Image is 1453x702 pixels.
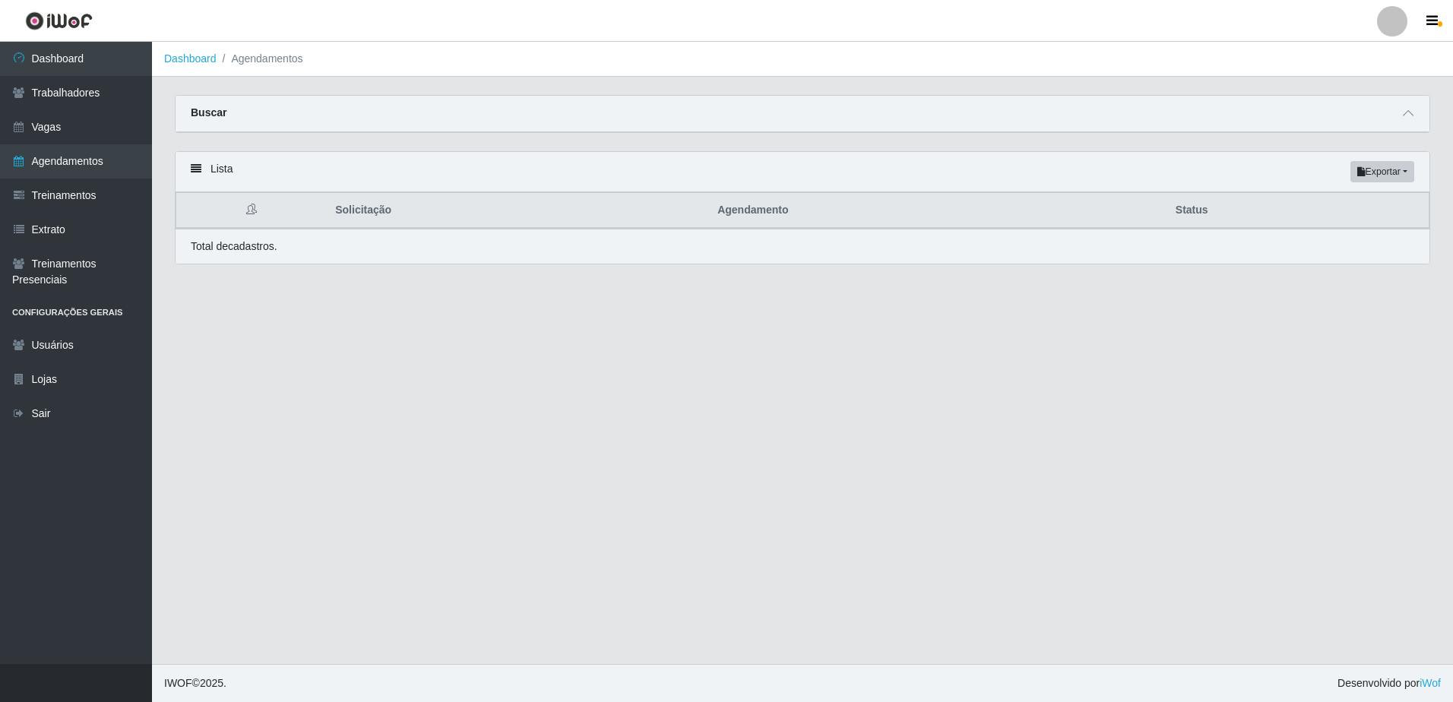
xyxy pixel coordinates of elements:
[217,51,303,67] li: Agendamentos
[1337,675,1441,691] span: Desenvolvido por
[191,106,226,119] strong: Buscar
[1350,161,1414,182] button: Exportar
[176,152,1429,192] div: Lista
[1167,193,1429,229] th: Status
[164,52,217,65] a: Dashboard
[25,11,93,30] img: CoreUI Logo
[164,675,226,691] span: © 2025 .
[326,193,708,229] th: Solicitação
[164,677,192,689] span: IWOF
[708,193,1167,229] th: Agendamento
[191,239,277,255] p: Total de cadastros.
[1420,677,1441,689] a: iWof
[152,42,1453,77] nav: breadcrumb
